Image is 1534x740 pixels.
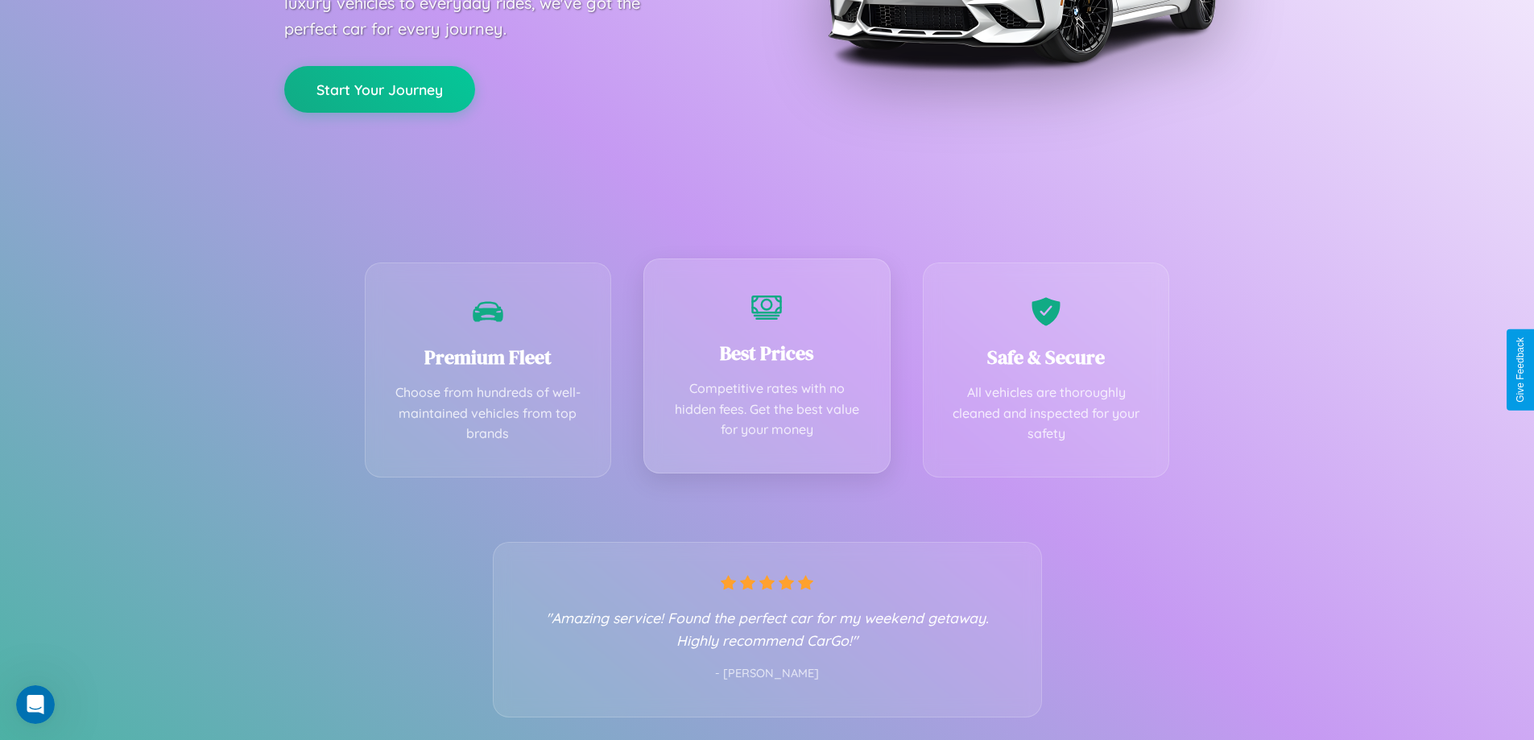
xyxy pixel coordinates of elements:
button: Start Your Journey [284,66,475,113]
p: All vehicles are thoroughly cleaned and inspected for your safety [948,382,1145,444]
div: Give Feedback [1515,337,1526,403]
h3: Premium Fleet [390,344,587,370]
h3: Safe & Secure [948,344,1145,370]
h3: Best Prices [668,340,866,366]
p: - [PERSON_NAME] [526,664,1009,684]
iframe: Intercom live chat [16,685,55,724]
p: "Amazing service! Found the perfect car for my weekend getaway. Highly recommend CarGo!" [526,606,1009,651]
p: Competitive rates with no hidden fees. Get the best value for your money [668,378,866,440]
p: Choose from hundreds of well-maintained vehicles from top brands [390,382,587,444]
